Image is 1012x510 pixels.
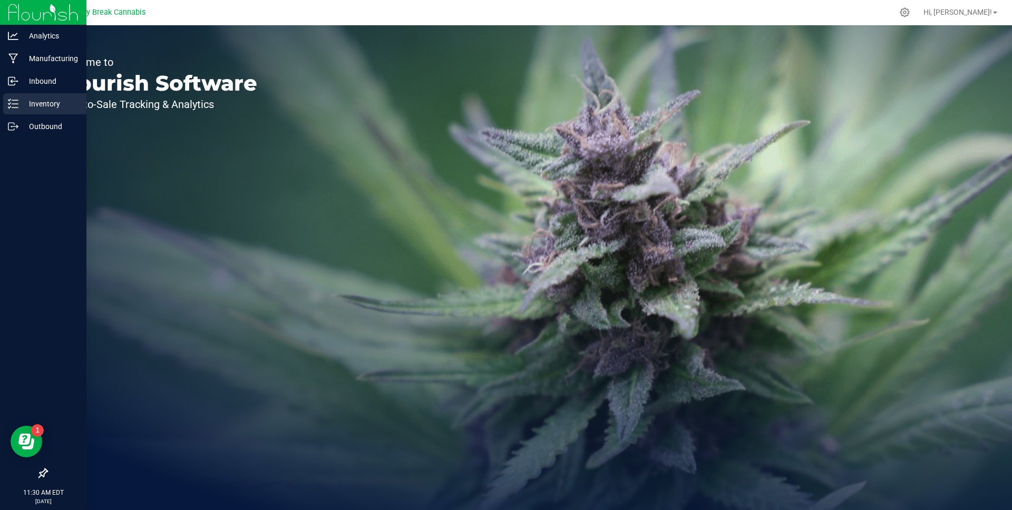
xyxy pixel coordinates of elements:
p: [DATE] [5,497,82,505]
p: 11:30 AM EDT [5,488,82,497]
p: Outbound [18,120,82,133]
span: Lucky Break Cannabis [70,8,145,17]
inline-svg: Outbound [8,121,18,132]
iframe: Resource center [11,426,42,457]
p: Analytics [18,30,82,42]
inline-svg: Inbound [8,76,18,86]
inline-svg: Analytics [8,31,18,41]
div: Manage settings [898,7,911,17]
p: Flourish Software [57,73,257,94]
inline-svg: Inventory [8,99,18,109]
p: Welcome to [57,57,257,67]
inline-svg: Manufacturing [8,53,18,64]
span: Hi, [PERSON_NAME]! [923,8,992,16]
p: Inbound [18,75,82,87]
iframe: Resource center unread badge [31,424,44,437]
p: Manufacturing [18,52,82,65]
p: Inventory [18,97,82,110]
p: Seed-to-Sale Tracking & Analytics [57,99,257,110]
